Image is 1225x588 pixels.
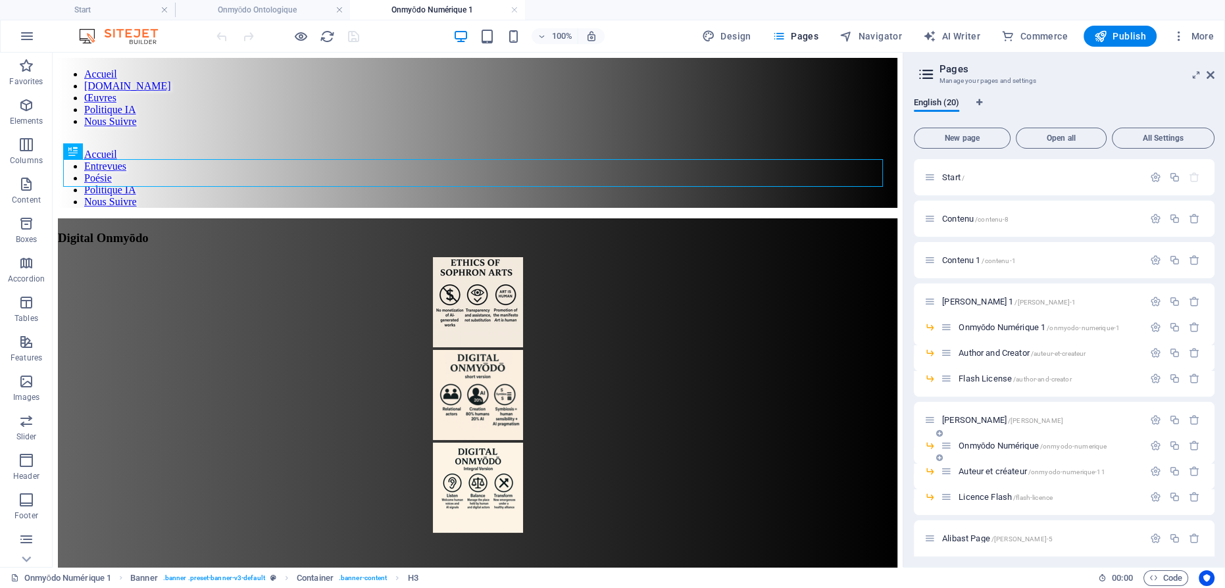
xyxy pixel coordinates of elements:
[1047,324,1120,331] span: /onmyodo-numerique-1
[1189,296,1200,307] div: Remove
[16,234,37,245] p: Boxes
[959,441,1107,451] span: Onmyōdo Numérique
[975,216,1009,223] span: /contenu-8
[11,570,111,586] a: Click to cancel selection. Double-click to open Pages
[1150,491,1161,502] div: Settings
[1150,213,1161,224] div: Settings
[914,97,1214,122] div: Language Tabs
[938,214,1143,223] div: Contenu/contenu-8
[175,3,350,17] h4: Onmyōdo Ontologique
[14,510,38,521] p: Footer
[1008,417,1063,424] span: /[PERSON_NAME]
[1189,491,1200,502] div: Remove
[1014,299,1076,306] span: /[PERSON_NAME]-1
[1169,491,1180,502] div: Duplicate
[834,26,907,47] button: Navigator
[350,3,525,17] h4: Onmyōdo Numérique 1
[1169,213,1180,224] div: Duplicate
[1143,570,1188,586] button: Code
[532,28,578,44] button: 100%
[1150,440,1161,451] div: Settings
[1172,30,1214,43] span: More
[407,570,418,586] span: Click to select. Double-click to edit
[320,29,335,44] i: Reload page
[1150,373,1161,384] div: Settings
[10,116,43,126] p: Elements
[1028,468,1105,476] span: /onmyodo-numerique-11
[1031,350,1086,357] span: /auteur-et-createur
[551,28,572,44] h6: 100%
[1169,296,1180,307] div: Duplicate
[955,467,1143,476] div: Auteur et créateur/onmyodo-numerique-11
[13,392,40,403] p: Images
[942,172,964,182] span: Click to open page
[1013,376,1072,383] span: /author-and-creator
[1189,347,1200,358] div: Remove
[1169,172,1180,183] div: Duplicate
[8,274,45,284] p: Accordion
[939,63,1214,75] h2: Pages
[938,297,1143,306] div: [PERSON_NAME] 1/[PERSON_NAME]-1
[1022,134,1101,142] span: Open all
[1112,128,1214,149] button: All Settings
[16,431,37,442] p: Slider
[955,493,1143,501] div: Licence Flash/flash-licence
[1189,322,1200,333] div: Remove
[1169,255,1180,266] div: Duplicate
[1169,533,1180,544] div: Duplicate
[942,533,1053,543] span: Click to open page
[914,128,1011,149] button: New page
[962,174,964,182] span: /
[942,297,1076,306] span: [PERSON_NAME] 1
[767,26,824,47] button: Pages
[319,28,335,44] button: reload
[270,574,276,581] i: This element is a customizable preset
[12,195,41,205] p: Content
[955,374,1143,383] div: Flash License/author-and-creator
[938,416,1143,424] div: [PERSON_NAME]/[PERSON_NAME]
[293,28,309,44] button: Click here to leave preview mode and continue editing
[942,255,1016,265] span: Contenu 1
[923,30,980,43] span: AI Writer
[1169,466,1180,477] div: Duplicate
[1149,570,1182,586] span: Code
[959,492,1053,502] span: Click to open page
[10,155,43,166] p: Columns
[959,374,1071,383] span: Flash License
[1098,570,1133,586] h6: Session time
[942,415,1063,425] span: [PERSON_NAME]
[982,257,1015,264] span: /contenu-1
[1189,440,1200,451] div: Remove
[955,323,1143,331] div: Onmyōdo Numérique 1/onmyodo-numerique-1
[1084,26,1157,47] button: Publish
[959,322,1120,332] span: Click to open page
[1121,573,1123,583] span: :
[1189,213,1200,224] div: Remove
[1189,255,1200,266] div: Remove
[1150,533,1161,544] div: Settings
[1169,322,1180,333] div: Duplicate
[11,353,42,363] p: Features
[991,535,1053,543] span: /[PERSON_NAME]-5
[920,134,1005,142] span: New page
[942,214,1009,224] span: Contenu
[1150,296,1161,307] div: Settings
[914,95,959,113] span: English (20)
[1169,414,1180,426] div: Duplicate
[1169,440,1180,451] div: Duplicate
[130,570,158,586] span: Click to select. Double-click to edit
[1040,443,1107,450] span: /onmyodo-numerique
[1150,322,1161,333] div: Settings
[339,570,387,586] span: . banner-content
[1167,26,1219,47] button: More
[1199,570,1214,586] button: Usercentrics
[130,570,418,586] nav: breadcrumb
[938,173,1143,182] div: Start/
[939,75,1188,87] h3: Manage your pages and settings
[959,466,1105,476] span: Click to open page
[1112,570,1132,586] span: 00 00
[702,30,751,43] span: Design
[1013,494,1053,501] span: /flash-licence
[1118,134,1209,142] span: All Settings
[996,26,1073,47] button: Commerce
